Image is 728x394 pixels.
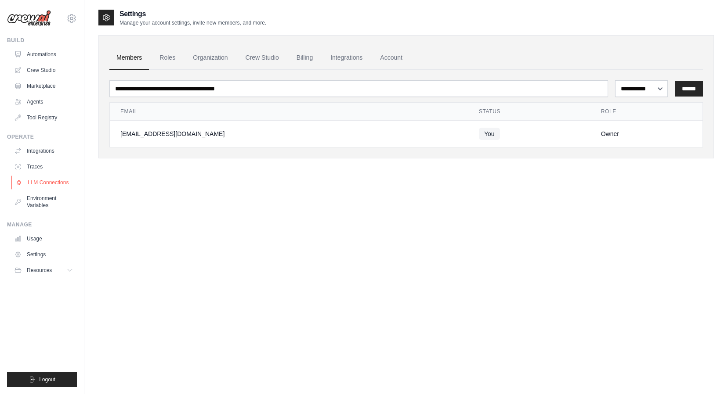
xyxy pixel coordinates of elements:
span: Resources [27,267,52,274]
h2: Settings [120,9,266,19]
a: Agents [11,95,77,109]
div: Build [7,37,77,44]
a: Marketplace [11,79,77,93]
div: Operate [7,133,77,140]
div: Manage [7,221,77,228]
button: Resources [11,263,77,277]
a: Billing [290,46,320,70]
p: Manage your account settings, invite new members, and more. [120,19,266,26]
div: Owner [601,129,692,138]
a: LLM Connections [11,176,78,190]
a: Members [109,46,149,70]
a: Usage [11,232,77,246]
button: Logout [7,372,77,387]
span: Logout [39,376,55,383]
a: Integrations [323,46,369,70]
th: Role [590,103,703,121]
th: Email [110,103,468,121]
a: Crew Studio [239,46,286,70]
a: Crew Studio [11,63,77,77]
a: Automations [11,47,77,61]
a: Traces [11,160,77,174]
span: You [479,128,500,140]
a: Settings [11,247,77,261]
a: Organization [186,46,235,70]
a: Account [373,46,409,70]
th: Status [468,103,590,121]
a: Roles [152,46,182,70]
a: Integrations [11,144,77,158]
div: [EMAIL_ADDRESS][DOMAIN_NAME] [120,129,458,138]
img: Logo [7,10,51,27]
a: Environment Variables [11,191,77,212]
a: Tool Registry [11,111,77,125]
